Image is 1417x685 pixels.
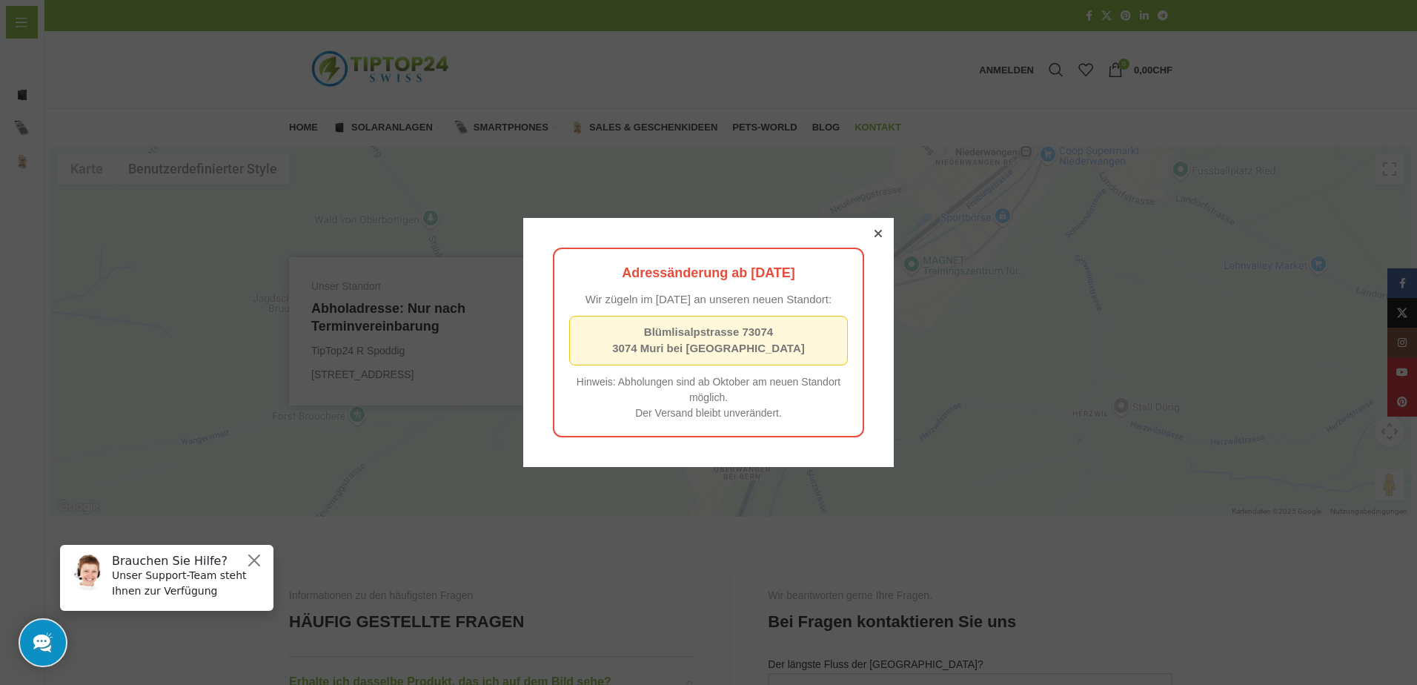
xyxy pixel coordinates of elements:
button: Close [197,19,215,36]
h6: Brauchen Sie Hilfe? [64,21,216,35]
p: Wir zügeln im [DATE] an unseren neuen Standort: [569,291,848,308]
strong: Blümlisalpstrasse 73074 3074 Muri bei [GEOGRAPHIC_DATA] [612,325,804,355]
img: Customer service [21,21,58,58]
p: Hinweis: Abholungen sind ab Oktober am neuen Standort möglich. Der Versand bleibt unverändert. [569,374,848,421]
h3: Adressänderung ab [DATE] [569,264,848,282]
p: Unser Support-Team steht Ihnen zur Verfügung [64,35,216,66]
